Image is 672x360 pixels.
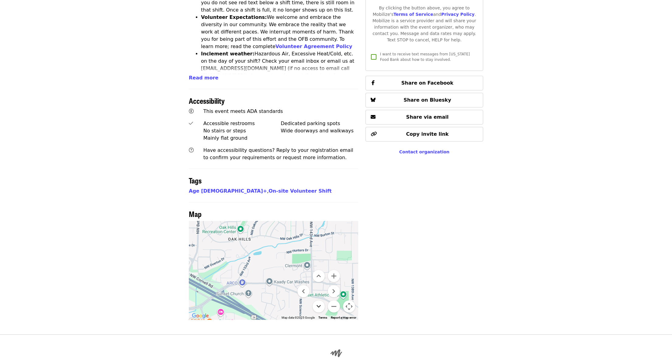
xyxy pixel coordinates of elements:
[365,110,483,124] button: Share via email
[343,300,355,313] button: Map camera controls
[404,97,451,103] span: Share on Bluesky
[281,127,358,135] div: Wide doorways and walkways
[189,74,218,82] button: Read more
[275,44,352,49] a: Volunteer Agreement Policy
[190,312,210,320] img: Google
[318,316,327,319] a: Terms (opens in new tab)
[365,127,483,142] button: Copy invite link
[203,120,281,127] div: Accessible restrooms
[189,188,268,194] span: ,
[365,93,483,107] button: Share on Bluesky
[401,80,453,86] span: Share on Facebook
[393,12,433,17] a: Terms of Service
[406,114,449,120] span: Share via email
[380,52,470,62] span: I want to receive text messages from [US_STATE] Food Bank about how to stay involved.
[189,147,194,153] i: question-circle icon
[189,121,193,126] i: check icon
[189,108,194,114] i: universal-access icon
[441,12,475,17] a: Privacy Policy
[203,108,283,114] span: This event meets ADA standards
[201,51,255,57] strong: Inclement weather:
[365,76,483,90] button: Share on Facebook
[203,147,353,160] span: Have accessibility questions? Reply to your registration email to confirm your requirements or re...
[331,316,356,319] a: Report a map error
[371,5,478,43] div: By clicking the button above, you agree to Mobilize's and . Mobilize is a service provider and wi...
[190,312,210,320] a: Open this area in Google Maps (opens a new window)
[201,14,358,50] li: We welcome and embrace the diversity in our community. We embrace the reality that we work at dif...
[313,270,325,282] button: Move up
[189,208,202,219] span: Map
[281,120,358,127] div: Dedicated parking spots
[328,300,340,313] button: Zoom out
[189,75,218,81] span: Read more
[203,127,281,135] div: No stairs or steps
[201,50,358,87] li: Hazardous Air, Excessive Heat/Cold, etc. on the day of your shift? Check your email inbox or emai...
[189,175,202,186] span: Tags
[313,300,325,313] button: Move down
[282,316,315,319] span: Map data ©2025 Google
[328,285,340,297] button: Move right
[268,188,331,194] a: On-site Volunteer Shift
[201,14,267,20] strong: Volunteer Expectations:
[189,188,267,194] a: Age [DEMOGRAPHIC_DATA]+
[406,131,449,137] span: Copy invite link
[189,95,225,106] span: Accessibility
[297,285,310,297] button: Move left
[399,149,449,154] a: Contact organization
[203,135,281,142] div: Mainly flat ground
[328,270,340,282] button: Zoom in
